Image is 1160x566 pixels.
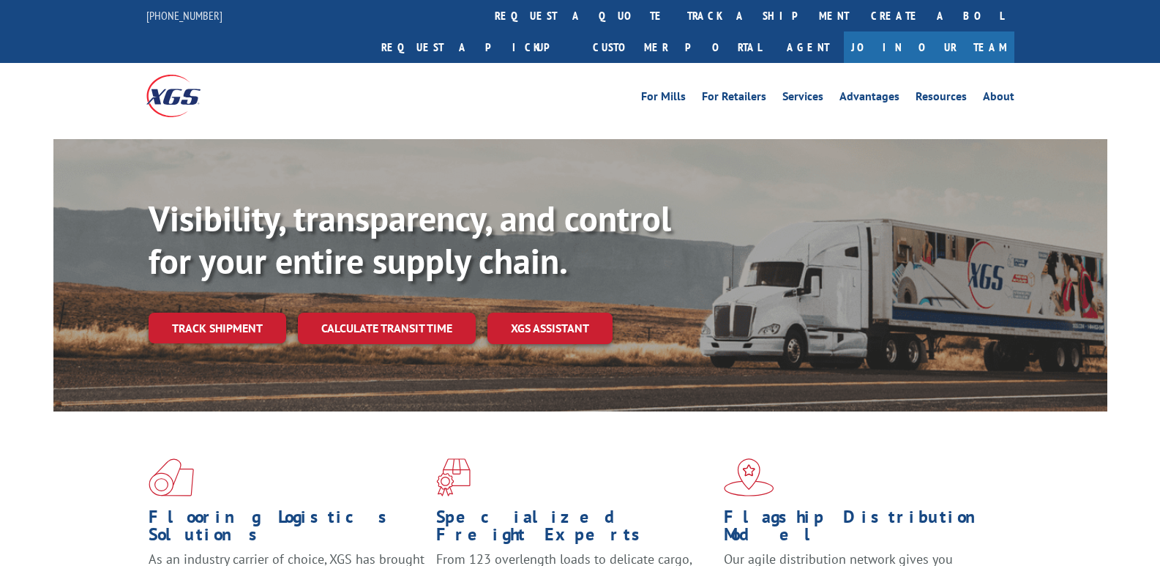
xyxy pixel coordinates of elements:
a: Resources [916,91,967,107]
b: Visibility, transparency, and control for your entire supply chain. [149,196,671,283]
img: xgs-icon-focused-on-flooring-red [436,458,471,496]
img: xgs-icon-flagship-distribution-model-red [724,458,774,496]
a: Services [782,91,823,107]
a: XGS ASSISTANT [487,313,613,344]
a: Join Our Team [844,31,1014,63]
a: Track shipment [149,313,286,343]
a: Agent [772,31,844,63]
a: Customer Portal [582,31,772,63]
img: xgs-icon-total-supply-chain-intelligence-red [149,458,194,496]
a: [PHONE_NUMBER] [146,8,222,23]
h1: Flagship Distribution Model [724,508,1000,551]
a: Request a pickup [370,31,582,63]
a: Calculate transit time [298,313,476,344]
a: For Mills [641,91,686,107]
a: For Retailers [702,91,766,107]
h1: Flooring Logistics Solutions [149,508,425,551]
h1: Specialized Freight Experts [436,508,713,551]
a: About [983,91,1014,107]
a: Advantages [839,91,899,107]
